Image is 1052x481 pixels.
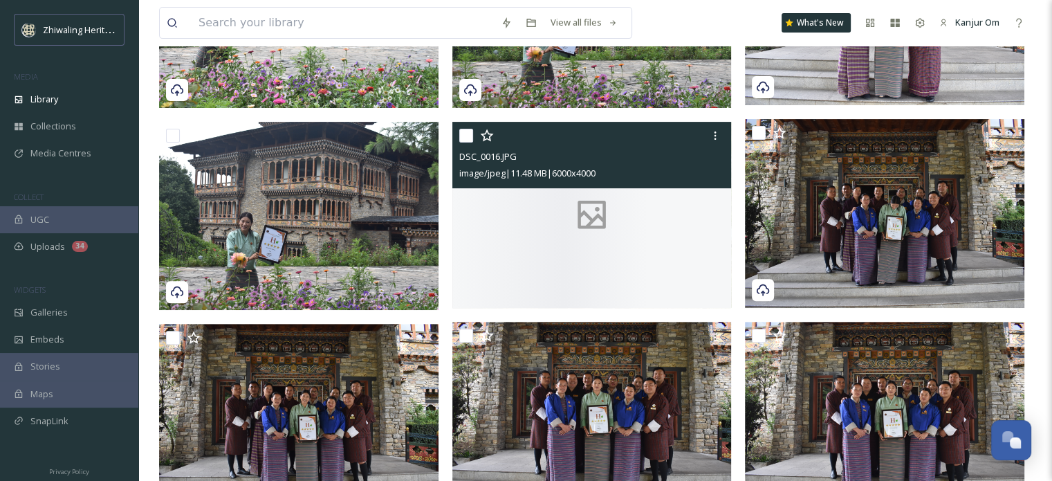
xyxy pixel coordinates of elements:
div: 34 [72,241,88,252]
span: Privacy Policy [49,467,89,476]
span: Stories [30,360,60,373]
span: Galleries [30,306,68,319]
span: Media Centres [30,147,91,160]
span: Embeds [30,333,64,346]
img: DSC_0013.JPG [745,119,1028,308]
span: Zhiwaling Heritage [43,23,120,36]
span: COLLECT [14,192,44,202]
span: DSC_0016.JPG [459,150,517,163]
img: DSC_0018.JPG [159,122,442,311]
span: SnapLink [30,415,68,428]
span: image/jpeg | 11.48 MB | 6000 x 4000 [459,167,596,179]
img: Screenshot%202025-04-29%20at%2011.05.50.png [22,23,36,37]
span: WIDGETS [14,284,46,295]
span: Collections [30,120,76,133]
input: Search your library [192,8,494,38]
a: Privacy Policy [49,462,89,479]
span: UGC [30,213,49,226]
a: What's New [782,13,851,33]
span: Uploads [30,240,65,253]
span: MEDIA [14,71,38,82]
span: Maps [30,388,53,401]
button: Open Chat [991,420,1031,460]
a: Kanjur Om [932,9,1006,36]
span: Kanjur Om [955,16,999,28]
span: Library [30,93,58,106]
a: View all files [544,9,625,36]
